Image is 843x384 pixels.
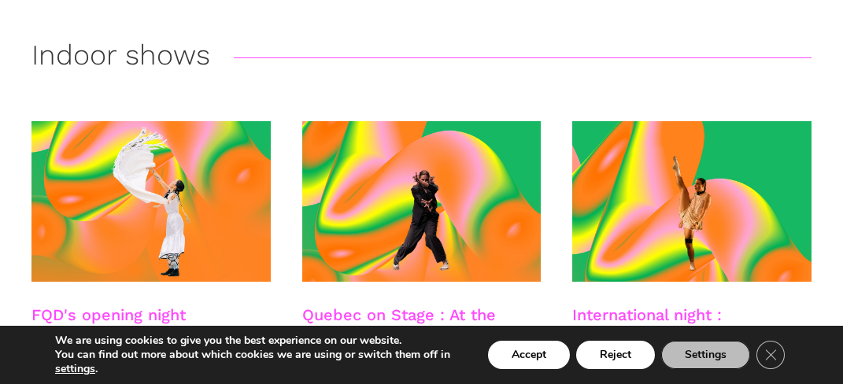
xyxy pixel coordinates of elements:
a: Quebec on Stage : At the crossroads of contemporary Dance [302,305,521,362]
p: You can find out more about which cookies we are using or switch them off in . [55,348,460,376]
a: International night : [GEOGRAPHIC_DATA] meets Poland – Act I [572,305,785,362]
button: Reject [576,341,655,369]
h3: Indoor shows [31,39,210,78]
button: settings [55,362,95,376]
p: We are using cookies to give you the best experience on our website. [55,334,460,348]
button: Settings [661,341,750,369]
a: FQD's opening night [31,305,186,324]
button: Accept [488,341,570,369]
button: Close GDPR Cookie Banner [756,341,785,369]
